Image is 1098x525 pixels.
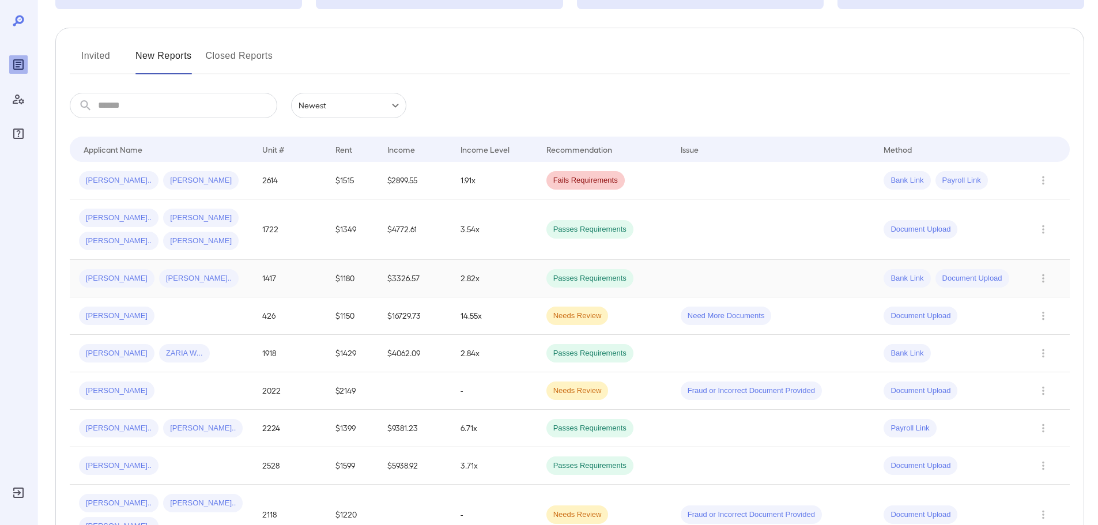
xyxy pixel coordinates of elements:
[163,175,239,186] span: [PERSON_NAME]
[163,236,239,247] span: [PERSON_NAME]
[546,273,633,284] span: Passes Requirements
[681,509,822,520] span: Fraud or Incorrect Document Provided
[884,175,930,186] span: Bank Link
[546,509,609,520] span: Needs Review
[159,273,239,284] span: [PERSON_NAME]..
[1034,382,1052,400] button: Row Actions
[1034,171,1052,190] button: Row Actions
[884,311,957,322] span: Document Upload
[163,423,243,434] span: [PERSON_NAME]..
[326,372,378,410] td: $2149
[1034,269,1052,288] button: Row Actions
[326,447,378,485] td: $1599
[387,142,415,156] div: Income
[681,142,699,156] div: Issue
[1034,307,1052,325] button: Row Actions
[79,311,154,322] span: [PERSON_NAME]
[79,175,159,186] span: [PERSON_NAME]..
[253,199,326,260] td: 1722
[884,423,936,434] span: Payroll Link
[378,447,451,485] td: $5938.92
[163,498,243,509] span: [PERSON_NAME]..
[461,142,510,156] div: Income Level
[378,335,451,372] td: $4062.09
[884,348,930,359] span: Bank Link
[79,460,159,471] span: [PERSON_NAME]..
[378,297,451,335] td: $16729.73
[451,410,537,447] td: 6.71x
[79,386,154,396] span: [PERSON_NAME]
[79,213,159,224] span: [PERSON_NAME]..
[206,47,273,74] button: Closed Reports
[546,348,633,359] span: Passes Requirements
[253,372,326,410] td: 2022
[70,47,122,74] button: Invited
[79,348,154,359] span: [PERSON_NAME]
[79,236,159,247] span: [PERSON_NAME]..
[9,484,28,502] div: Log Out
[326,297,378,335] td: $1150
[79,273,154,284] span: [PERSON_NAME]
[253,162,326,199] td: 2614
[326,410,378,447] td: $1399
[326,335,378,372] td: $1429
[546,460,633,471] span: Passes Requirements
[1034,456,1052,475] button: Row Actions
[9,90,28,108] div: Manage Users
[378,410,451,447] td: $9381.23
[884,386,957,396] span: Document Upload
[79,498,159,509] span: [PERSON_NAME]..
[326,199,378,260] td: $1349
[884,460,957,471] span: Document Upload
[1034,220,1052,239] button: Row Actions
[546,311,609,322] span: Needs Review
[935,273,1009,284] span: Document Upload
[681,311,772,322] span: Need More Documents
[253,297,326,335] td: 426
[326,260,378,297] td: $1180
[451,335,537,372] td: 2.84x
[291,93,406,118] div: Newest
[1034,505,1052,524] button: Row Actions
[163,213,239,224] span: [PERSON_NAME]
[935,175,988,186] span: Payroll Link
[9,124,28,143] div: FAQ
[451,260,537,297] td: 2.82x
[253,260,326,297] td: 1417
[546,423,633,434] span: Passes Requirements
[546,224,633,235] span: Passes Requirements
[79,423,159,434] span: [PERSON_NAME]..
[335,142,354,156] div: Rent
[378,162,451,199] td: $2899.55
[84,142,142,156] div: Applicant Name
[1034,344,1052,362] button: Row Actions
[451,199,537,260] td: 3.54x
[451,447,537,485] td: 3.71x
[135,47,192,74] button: New Reports
[451,297,537,335] td: 14.55x
[1034,419,1052,437] button: Row Actions
[884,224,957,235] span: Document Upload
[546,386,609,396] span: Needs Review
[884,273,930,284] span: Bank Link
[546,175,625,186] span: Fails Requirements
[262,142,284,156] div: Unit #
[253,447,326,485] td: 2528
[451,162,537,199] td: 1.91x
[326,162,378,199] td: $1515
[451,372,537,410] td: -
[378,260,451,297] td: $3326.57
[884,509,957,520] span: Document Upload
[253,335,326,372] td: 1918
[681,386,822,396] span: Fraud or Incorrect Document Provided
[884,142,912,156] div: Method
[159,348,210,359] span: ZARIA W...
[9,55,28,74] div: Reports
[546,142,612,156] div: Recommendation
[253,410,326,447] td: 2224
[378,199,451,260] td: $4772.61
